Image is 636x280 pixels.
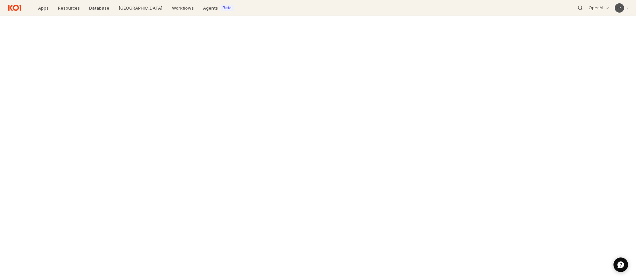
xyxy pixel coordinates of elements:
[5,3,24,13] img: Return to home page
[617,5,621,11] div: L K
[34,3,53,13] a: Apps
[115,3,167,13] a: [GEOGRAPHIC_DATA]
[223,5,232,11] label: Beta
[168,3,198,13] a: Workflows
[85,3,113,13] a: Database
[54,3,84,13] a: Resources
[589,5,603,11] p: OpenAI
[586,4,612,12] button: OpenAI
[199,3,238,13] a: AgentsBeta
